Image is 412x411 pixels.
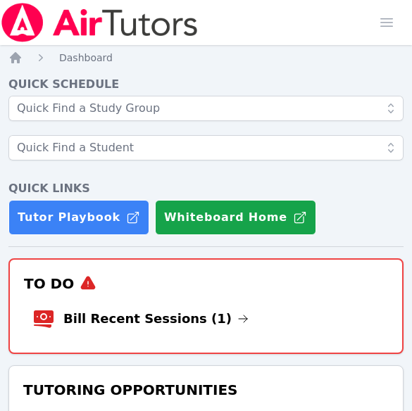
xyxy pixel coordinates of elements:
h4: Quick Schedule [8,76,404,93]
span: Dashboard [59,52,113,63]
a: Tutor Playbook [8,200,149,235]
h3: To Do [21,271,391,296]
input: Quick Find a Study Group [8,96,404,121]
h3: Tutoring Opportunities [20,377,392,403]
a: Bill Recent Sessions (1) [63,309,249,329]
h4: Quick Links [8,180,404,197]
nav: Breadcrumb [8,51,404,65]
button: Whiteboard Home [155,200,316,235]
a: Dashboard [59,51,113,65]
input: Quick Find a Student [8,135,404,160]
